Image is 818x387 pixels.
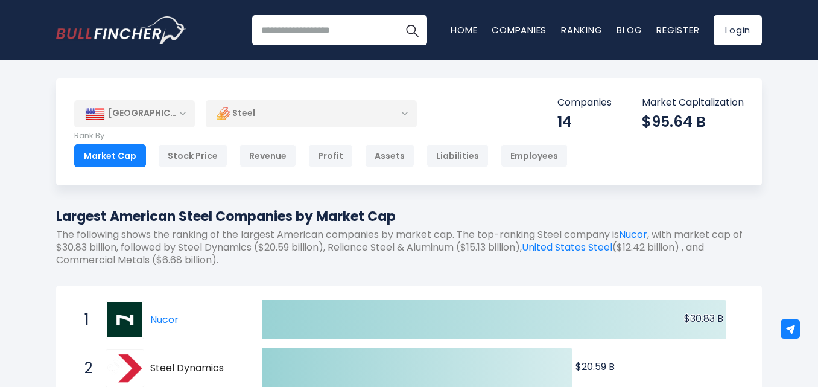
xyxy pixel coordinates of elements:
[56,229,762,266] p: The following shows the ranking of the largest American companies by market cap. The top-ranking ...
[426,144,489,167] div: Liabilities
[239,144,296,167] div: Revenue
[74,144,146,167] div: Market Cap
[78,358,90,379] span: 2
[619,228,647,241] a: Nucor
[56,16,186,44] img: Bullfincher logo
[158,144,227,167] div: Stock Price
[74,131,568,141] p: Rank By
[397,15,427,45] button: Search
[106,301,150,339] a: Nucor
[561,24,602,36] a: Ranking
[56,16,186,44] a: Go to homepage
[575,360,615,374] text: $20.59 B
[56,206,762,226] h1: Largest American Steel Companies by Market Cap
[78,310,90,330] span: 1
[501,144,568,167] div: Employees
[617,24,642,36] a: Blog
[557,97,612,109] p: Companies
[522,240,612,254] a: United States Steel
[557,112,612,131] div: 14
[74,100,195,127] div: [GEOGRAPHIC_DATA]
[150,313,179,327] a: Nucor
[642,112,744,131] div: $95.64 B
[365,144,414,167] div: Assets
[206,100,417,127] div: Steel
[684,312,723,325] text: $30.83 B
[656,24,699,36] a: Register
[107,351,142,386] img: Steel Dynamics
[492,24,547,36] a: Companies
[714,15,762,45] a: Login
[308,144,353,167] div: Profit
[107,302,142,337] img: Nucor
[642,97,744,109] p: Market Capitalization
[150,362,241,375] span: Steel Dynamics
[451,24,477,36] a: Home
